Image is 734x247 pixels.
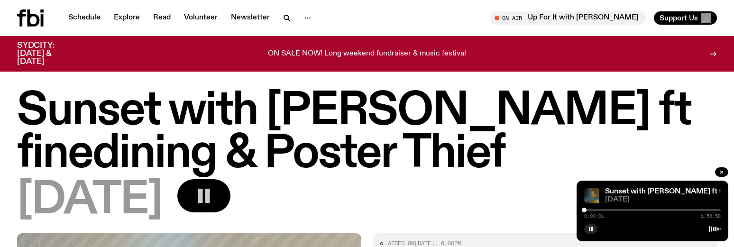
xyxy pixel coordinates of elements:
h3: SYDCITY: [DATE] & [DATE] [17,42,78,66]
span: [DATE] [414,239,434,247]
span: 0:00:01 [584,214,604,219]
button: Support Us [654,11,717,25]
h1: Sunset with [PERSON_NAME] ft finedining & Poster Thief [17,90,717,175]
span: 1:59:58 [701,214,721,219]
span: Support Us [660,14,698,22]
span: [DATE] [17,179,162,222]
a: Explore [108,11,146,25]
span: [DATE] [605,196,721,203]
a: Newsletter [225,11,275,25]
a: Read [147,11,176,25]
span: Aired on [388,239,414,247]
p: ON SALE NOW! Long weekend fundraiser & music festival [268,50,466,58]
a: Schedule [63,11,106,25]
span: , 6:00pm [434,239,461,247]
button: On AirUp For It with [PERSON_NAME] [490,11,646,25]
a: Volunteer [178,11,223,25]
